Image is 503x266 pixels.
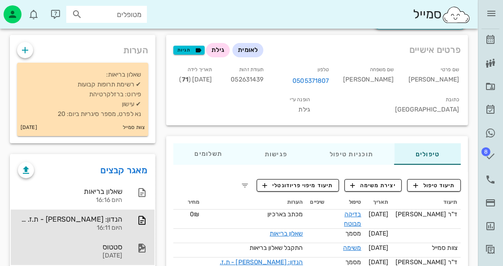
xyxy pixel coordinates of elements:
[336,63,401,93] div: [PERSON_NAME]
[243,143,308,165] div: פגישות
[482,146,499,167] a: תג
[26,7,32,13] span: תג
[203,195,307,210] th: הערות
[369,230,389,237] span: [DATE]
[307,195,328,210] th: שיניים
[18,197,122,204] div: היום 16:16
[318,67,329,73] small: טלפון
[396,210,457,219] div: ד"ר [PERSON_NAME]
[292,76,329,86] a: 0505371807
[369,258,389,266] span: [DATE]
[345,230,361,237] span: מסמך
[369,244,389,252] span: [DATE]
[446,97,460,103] small: כתובת
[409,43,461,57] span: פרטים אישיים
[344,210,361,227] a: בדיקה מבוטח
[211,43,224,57] span: גילת
[370,67,394,73] small: שם משפחה
[395,106,459,113] span: [GEOGRAPHIC_DATA]
[290,97,310,103] small: הופנה ע״י
[18,243,122,251] div: סטטוס
[18,224,122,232] div: היום 16:11
[238,43,258,57] span: לאומית
[344,179,402,192] button: יצירת משימה
[413,181,455,189] span: תיעוד טיפול
[343,244,361,252] a: משימה
[194,151,222,157] span: תשלומים
[182,76,189,83] strong: 71
[270,230,303,237] a: שאלון בריאות
[173,46,205,55] button: תגיות
[369,210,389,218] span: [DATE]
[396,243,457,253] div: צוות סמייל
[345,258,361,266] span: מסמך
[267,210,303,218] span: מכתב בארכיון
[413,5,471,24] div: סמייל
[123,123,145,133] small: צוות סמייל
[309,143,395,165] div: תוכניות טיפול
[177,46,201,54] span: תגיות
[441,67,459,73] small: שם פרטי
[190,210,199,218] span: 0₪
[239,67,263,73] small: תעודת זהות
[442,6,471,24] img: SmileCloud logo
[188,67,212,73] small: תאריך לידה
[392,195,461,210] th: תיעוד
[262,181,333,189] span: תיעוד מיפוי פריודונטלי
[18,215,122,223] div: הנדון: [PERSON_NAME] - ת.ז. 052631439
[482,147,490,156] span: תג
[395,143,461,165] div: טיפולים
[21,123,37,133] small: [DATE]
[401,63,466,93] div: [PERSON_NAME]
[180,76,212,83] span: [DATE] ( )
[407,179,461,192] button: תיעוד טיפול
[101,163,148,177] a: מאגר קבצים
[231,76,263,83] span: 052631439
[24,70,141,119] p: שאלון בריאות: ✔ רשימת תרופות קבועות פירוט: ברזלקרטיהת ✔ עישון נא לפרט, מספר סיגריות ביום: 20
[257,179,339,192] button: תיעוד מיפוי פריודונטלי
[328,195,365,210] th: טיפול
[365,195,392,210] th: תאריך
[18,187,122,196] div: שאלון בריאות
[173,195,203,210] th: מחיר
[10,35,155,61] div: הערות
[350,181,396,189] span: יצירת משימה
[18,252,122,260] div: [DATE]
[249,244,303,252] span: התקבל שאלון בריאות
[168,93,317,120] div: גילת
